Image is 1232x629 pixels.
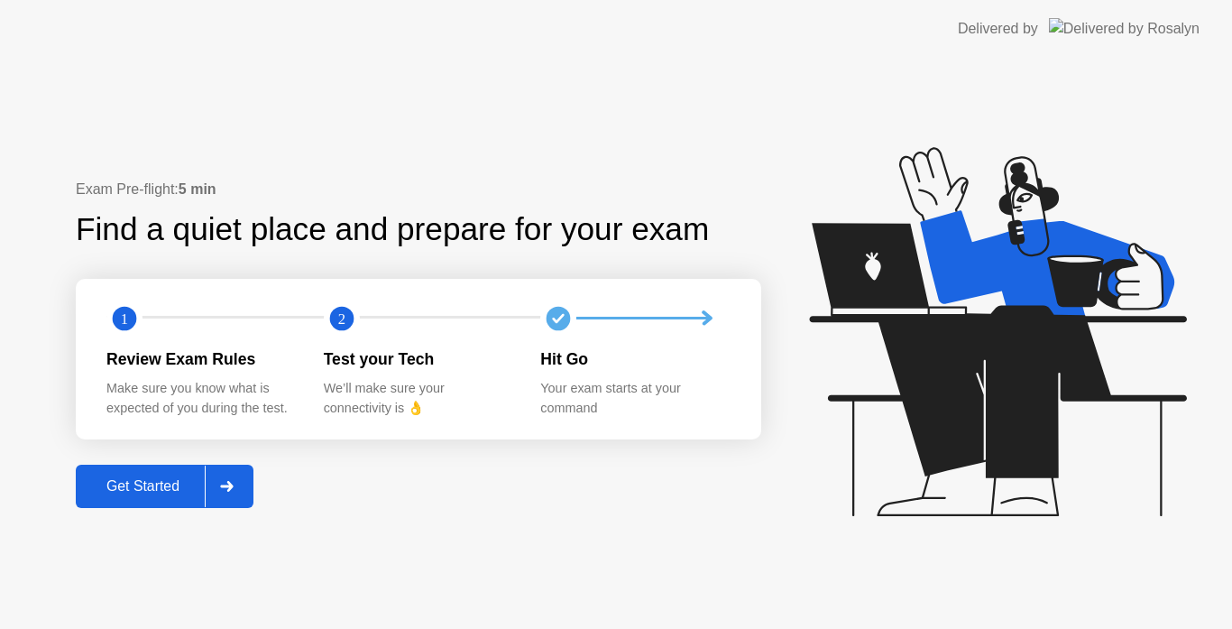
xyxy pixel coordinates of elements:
[540,379,729,418] div: Your exam starts at your command
[121,310,128,327] text: 1
[179,181,216,197] b: 5 min
[76,465,253,508] button: Get Started
[1049,18,1200,39] img: Delivered by Rosalyn
[324,347,512,371] div: Test your Tech
[958,18,1038,40] div: Delivered by
[106,379,295,418] div: Make sure you know what is expected of you during the test.
[338,310,345,327] text: 2
[76,206,712,254] div: Find a quiet place and prepare for your exam
[81,478,205,495] div: Get Started
[324,379,512,418] div: We’ll make sure your connectivity is 👌
[106,347,295,371] div: Review Exam Rules
[540,347,729,371] div: Hit Go
[76,179,761,200] div: Exam Pre-flight:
